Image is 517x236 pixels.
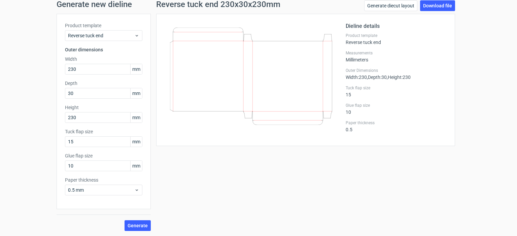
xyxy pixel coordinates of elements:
label: Width [65,56,142,62]
span: 0.5 mm [68,187,134,193]
div: Millimeters [346,50,447,62]
div: 0.5 [346,120,447,132]
label: Product template [65,22,142,29]
label: Height [65,104,142,111]
span: Width : 230 [346,75,367,80]
label: Tuck flap size [346,85,447,91]
label: Depth [65,80,142,87]
div: 15 [346,85,447,97]
label: Glue flap size [346,103,447,108]
h3: Outer dimensions [65,46,142,53]
span: , Depth : 30 [367,75,387,80]
label: Measurements [346,50,447,56]
label: Outer Dimensions [346,68,447,73]
h2: Dieline details [346,22,447,30]
span: mm [130,137,142,147]
span: mm [130,88,142,98]
span: mm [130,161,142,171]
h1: Generate new dieline [57,0,460,8]
span: Generate [128,223,148,228]
label: Tuck flap size [65,128,142,135]
span: , Height : 230 [387,75,411,80]
label: Glue flap size [65,152,142,159]
a: Generate diecut layout [364,0,417,11]
label: Product template [346,33,447,38]
span: mm [130,64,142,74]
a: Download file [420,0,455,11]
label: Paper thickness [65,177,142,183]
span: Reverse tuck end [68,32,134,39]
span: mm [130,112,142,123]
label: Paper thickness [346,120,447,126]
div: 10 [346,103,447,115]
button: Generate [125,220,151,231]
h1: Reverse tuck end 230x30x230mm [156,0,280,8]
div: Reverse tuck end [346,33,447,45]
